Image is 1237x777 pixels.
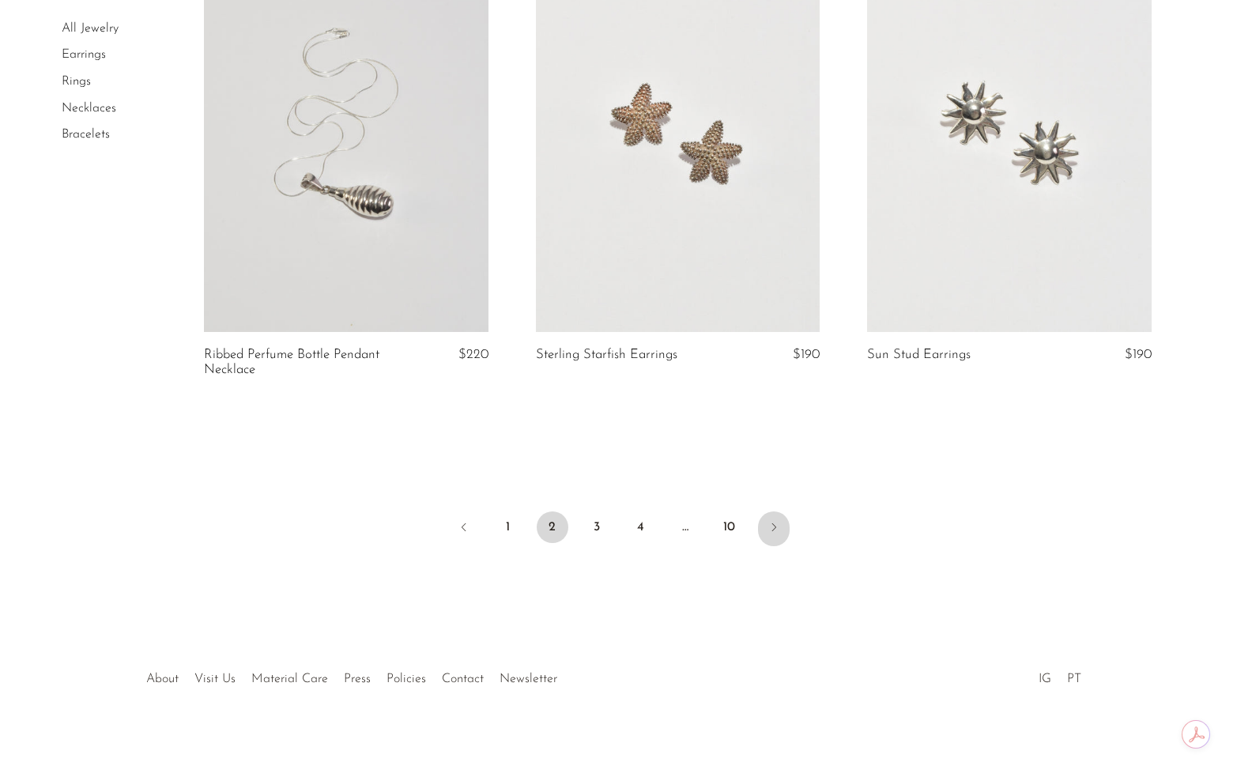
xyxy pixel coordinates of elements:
a: Necklaces [62,102,116,115]
a: Visit Us [194,673,236,685]
a: Material Care [251,673,328,685]
a: Sterling Starfish Earrings [536,348,677,362]
a: Sun Stud Earrings [867,348,971,362]
span: … [669,511,701,543]
a: Next [758,511,790,546]
a: Policies [387,673,426,685]
span: $220 [458,348,488,361]
a: 3 [581,511,613,543]
span: 2 [537,511,568,543]
a: PT [1067,673,1081,685]
a: Earrings [62,49,106,62]
span: $190 [1125,348,1152,361]
a: 10 [714,511,745,543]
a: Contact [442,673,484,685]
a: Rings [62,75,91,88]
span: $190 [793,348,820,361]
a: 4 [625,511,657,543]
a: Press [344,673,371,685]
a: All Jewelry [62,22,119,35]
a: IG [1039,673,1051,685]
ul: Social Medias [1031,660,1089,690]
a: Bracelets [62,128,110,141]
a: Ribbed Perfume Bottle Pendant Necklace [204,348,394,377]
ul: Quick links [138,660,565,690]
a: Previous [448,511,480,546]
a: About [146,673,179,685]
a: 1 [492,511,524,543]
